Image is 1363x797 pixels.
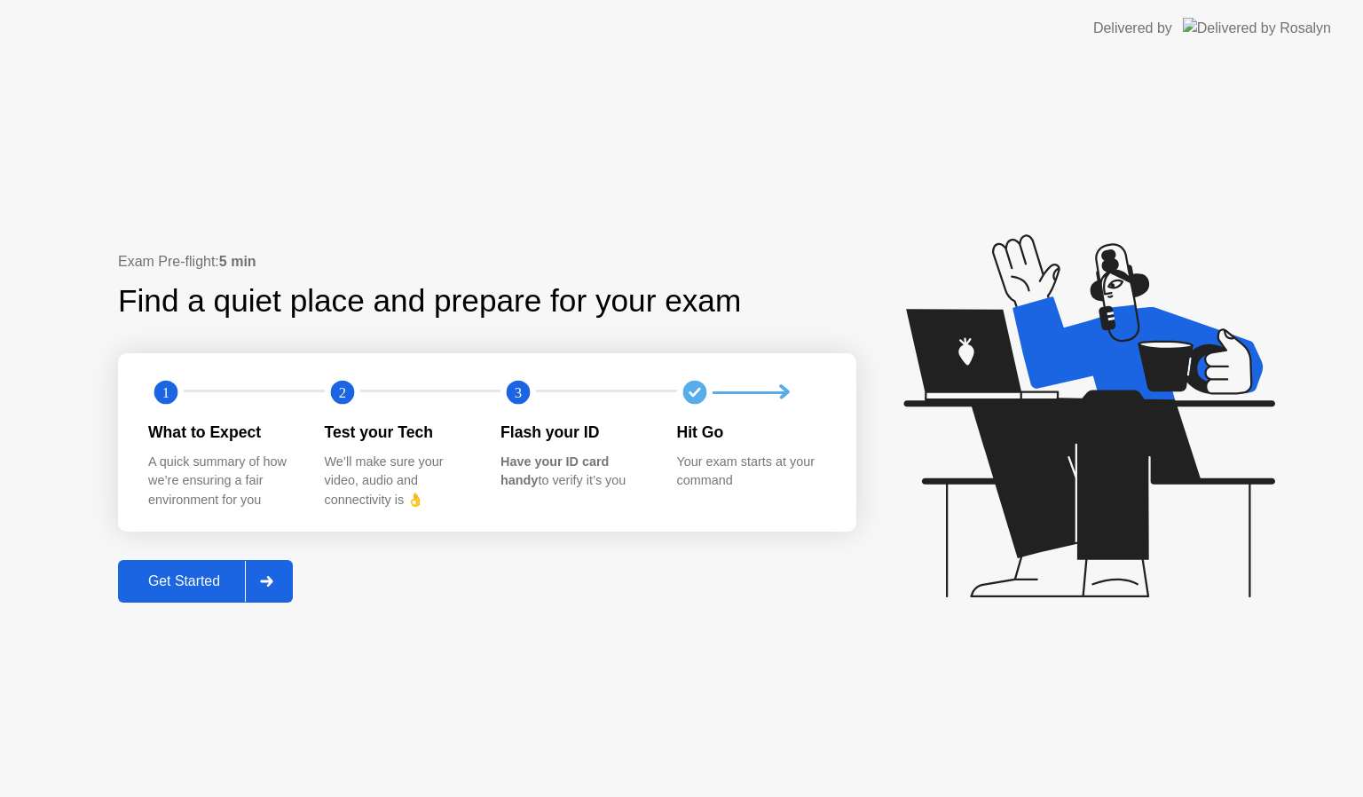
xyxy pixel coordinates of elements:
div: Hit Go [677,421,825,444]
div: Get Started [123,573,245,589]
text: 3 [515,384,522,401]
div: Your exam starts at your command [677,453,825,491]
img: Delivered by Rosalyn [1183,18,1331,38]
div: to verify it’s you [500,453,649,491]
div: Flash your ID [500,421,649,444]
div: We’ll make sure your video, audio and connectivity is 👌 [325,453,473,510]
div: Test your Tech [325,421,473,444]
div: Find a quiet place and prepare for your exam [118,278,744,325]
text: 1 [162,384,169,401]
b: Have your ID card handy [500,454,609,488]
div: What to Expect [148,421,296,444]
button: Get Started [118,560,293,603]
text: 2 [338,384,345,401]
div: Delivered by [1093,18,1172,39]
div: Exam Pre-flight: [118,251,856,272]
b: 5 min [219,254,256,269]
div: A quick summary of how we’re ensuring a fair environment for you [148,453,296,510]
